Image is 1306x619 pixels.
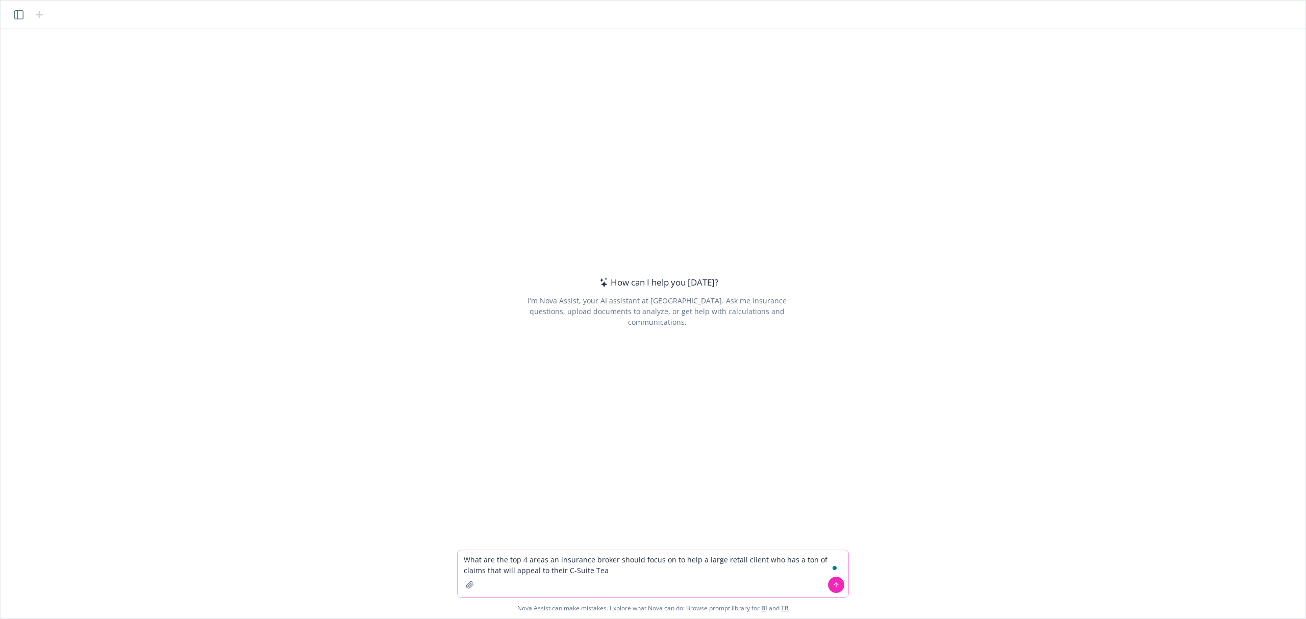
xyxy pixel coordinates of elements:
a: TR [781,604,789,612]
span: Nova Assist can make mistakes. Explore what Nova can do: Browse prompt library for and [517,598,789,618]
div: How can I help you [DATE]? [596,276,718,289]
div: I'm Nova Assist, your AI assistant at [GEOGRAPHIC_DATA]. Ask me insurance questions, upload docum... [513,295,800,327]
textarea: To enrich screen reader interactions, please activate Accessibility in Grammarly extension settings [458,550,848,597]
a: BI [761,604,767,612]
